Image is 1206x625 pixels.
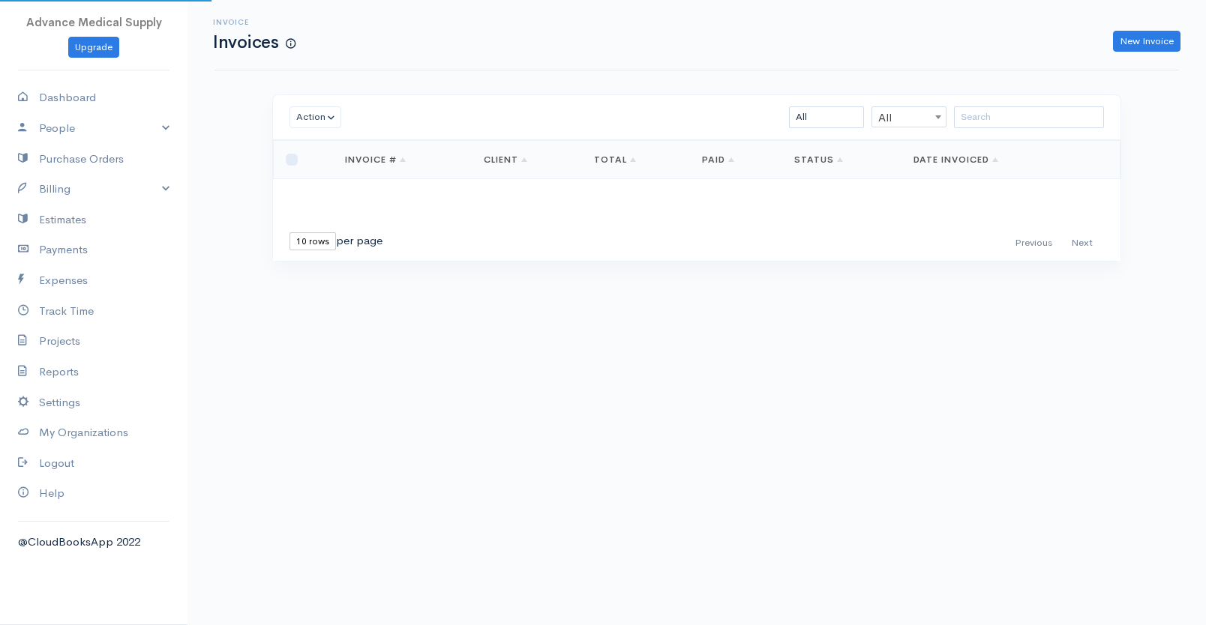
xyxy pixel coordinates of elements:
h1: Invoices [213,33,295,52]
a: Client [484,154,527,166]
a: Date Invoiced [913,154,998,166]
a: Total [594,154,636,166]
button: Action [289,106,341,128]
span: All [871,106,946,127]
a: Paid [702,154,734,166]
span: How to create your first Invoice? [286,37,295,50]
a: Invoice # [345,154,406,166]
input: Search [954,106,1104,128]
a: Status [794,154,843,166]
h6: Invoice [213,18,295,26]
a: New Invoice [1113,31,1180,52]
span: All [872,107,946,128]
div: @CloudBooksApp 2022 [18,534,169,551]
span: Advance Medical Supply [26,15,162,29]
div: per page [289,232,382,250]
a: Upgrade [68,37,119,58]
